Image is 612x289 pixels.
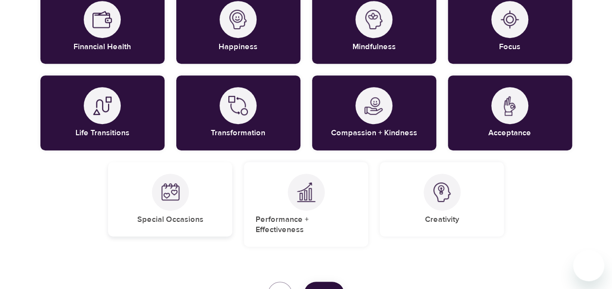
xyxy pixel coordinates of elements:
img: Creativity [432,182,452,202]
h5: Life Transitions [75,128,130,138]
h5: Transformation [211,128,265,138]
div: Compassion + KindnessCompassion + Kindness [312,75,436,150]
h5: Financial Health [74,42,131,52]
img: Mindfulness [364,10,384,29]
img: Special Occasions [161,182,180,202]
img: Life Transitions [93,96,112,115]
div: CreativityCreativity [380,162,504,236]
div: AcceptanceAcceptance [448,75,572,150]
h5: Creativity [425,215,459,225]
div: Life TransitionsLife Transitions [40,75,165,150]
img: Focus [500,10,519,29]
div: Performance + EffectivenessPerformance + Effectiveness [244,162,368,247]
iframe: Button to launch messaging window [573,250,604,281]
h5: Acceptance [488,128,531,138]
div: Special OccasionsSpecial Occasions [108,162,232,236]
img: Transformation [228,96,248,115]
h5: Special Occasions [137,215,204,225]
h5: Compassion + Kindness [331,128,417,138]
div: TransformationTransformation [176,75,300,150]
h5: Mindfulness [352,42,396,52]
h5: Performance + Effectiveness [256,215,356,235]
img: Compassion + Kindness [364,96,384,115]
img: Acceptance [500,96,519,116]
h5: Happiness [219,42,258,52]
img: Happiness [228,10,248,29]
h5: Focus [499,42,520,52]
img: Financial Health [93,10,112,29]
img: Performance + Effectiveness [297,182,316,202]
